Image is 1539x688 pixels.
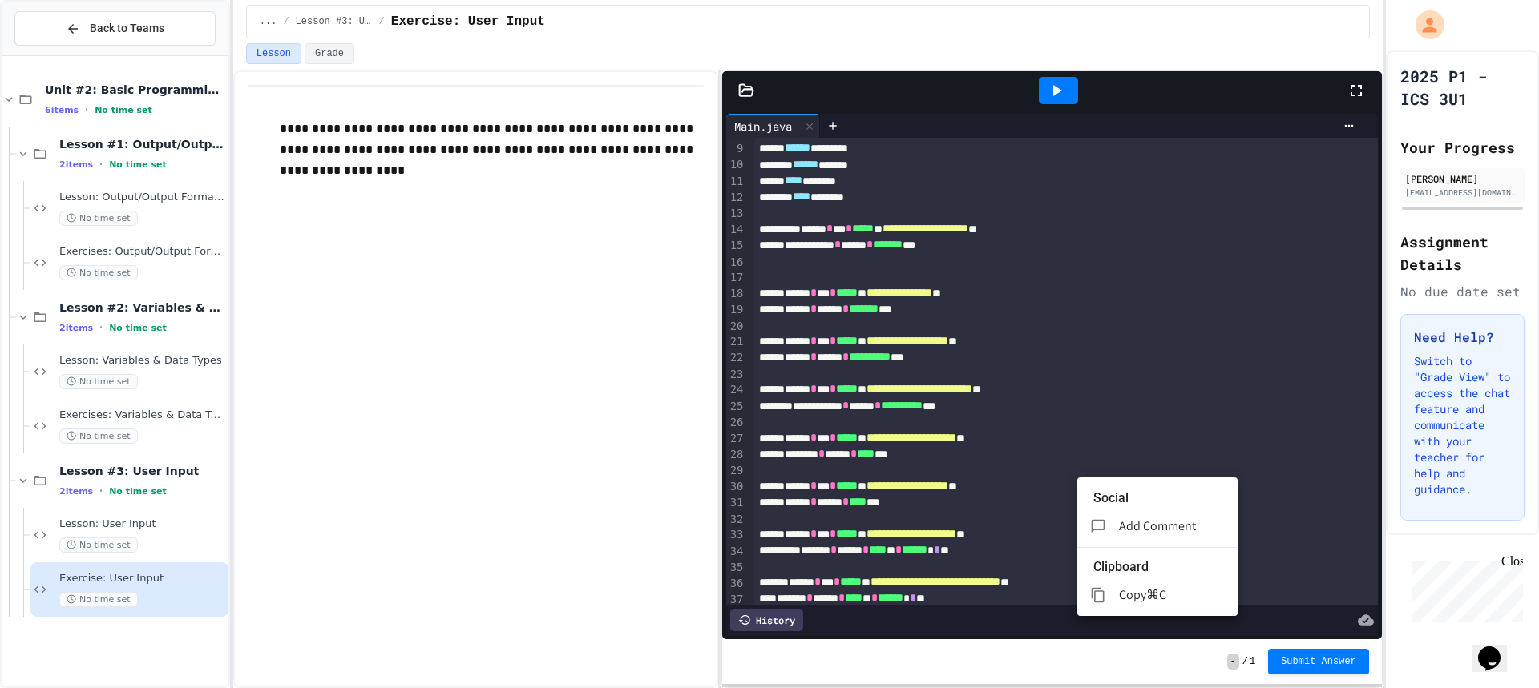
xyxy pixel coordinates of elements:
[45,82,225,97] span: Unit #2: Basic Programming Concepts
[1281,655,1356,668] span: Submit Answer
[726,157,746,173] div: 10
[726,286,746,302] div: 18
[1399,6,1448,43] div: My Account
[1146,585,1166,605] p: ⌘C
[726,222,746,238] div: 14
[59,265,138,280] span: No time set
[1405,171,1520,186] div: [PERSON_NAME]
[260,15,277,28] span: ...
[283,15,289,28] span: /
[109,486,167,497] span: No time set
[305,43,354,64] button: Grade
[1400,282,1525,301] div: No due date set
[726,431,746,447] div: 27
[726,190,746,206] div: 12
[59,245,225,259] span: Exercises: Output/Output Formatting
[726,479,746,495] div: 30
[59,137,225,151] span: Lesson #1: Output/Output Formatting
[726,463,746,479] div: 29
[726,319,746,335] div: 20
[109,159,167,170] span: No time set
[1405,187,1520,199] div: [EMAIL_ADDRESS][DOMAIN_NAME]
[726,527,746,543] div: 33
[6,6,111,102] div: Chat with us now!Close
[726,592,746,608] div: 37
[59,464,225,478] span: Lesson #3: User Input
[726,544,746,560] div: 34
[1400,65,1525,110] h1: 2025 P1 - ICS 3U1
[726,382,746,398] div: 24
[1242,655,1248,668] span: /
[726,447,746,463] div: 28
[1414,353,1511,497] p: Switch to "Grade View" to access the chat feature and communicate with your teacher for help and ...
[726,399,746,415] div: 25
[1119,517,1196,534] span: Add Comment
[99,321,103,334] span: •
[59,354,225,368] span: Lesson: Variables & Data Types
[726,350,746,366] div: 22
[726,255,746,271] div: 16
[379,15,385,28] span: /
[59,408,225,422] span: Exercises: Variables & Data Types
[59,592,138,607] span: No time set
[726,141,746,157] div: 9
[99,485,103,497] span: •
[730,609,803,631] div: History
[1119,586,1146,603] span: Copy
[59,191,225,204] span: Lesson: Output/Output Formatting
[1472,624,1523,672] iframe: chat widget
[1227,654,1239,670] span: -
[726,206,746,222] div: 13
[726,495,746,511] div: 31
[1406,554,1523,622] iframe: chat widget
[1250,655,1255,668] span: 1
[726,174,746,190] div: 11
[59,572,225,585] span: Exercise: User Input
[45,105,79,115] span: 6 items
[1400,231,1525,276] h2: Assignment Details
[726,302,746,318] div: 19
[726,512,746,528] div: 32
[726,118,800,135] div: Main.java
[90,20,164,37] span: Back to Teams
[1093,485,1238,511] li: Social
[1093,554,1238,580] li: Clipboard
[59,300,225,315] span: Lesson #2: Variables & Data Types
[99,158,103,171] span: •
[59,374,138,389] span: No time set
[59,486,93,497] span: 2 items
[726,270,746,286] div: 17
[59,537,138,553] span: No time set
[85,103,88,116] span: •
[726,334,746,350] div: 21
[59,211,138,226] span: No time set
[726,367,746,383] div: 23
[59,323,93,333] span: 2 items
[1400,136,1525,159] h2: Your Progress
[726,415,746,431] div: 26
[59,159,93,170] span: 2 items
[1414,328,1511,347] h3: Need Help?
[726,576,746,592] div: 36
[726,560,746,576] div: 35
[296,15,373,28] span: Lesson #3: User Input
[59,517,225,531] span: Lesson: User Input
[95,105,152,115] span: No time set
[109,323,167,333] span: No time set
[391,12,545,31] span: Exercise: User Input
[246,43,301,64] button: Lesson
[59,428,138,444] span: No time set
[726,238,746,254] div: 15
